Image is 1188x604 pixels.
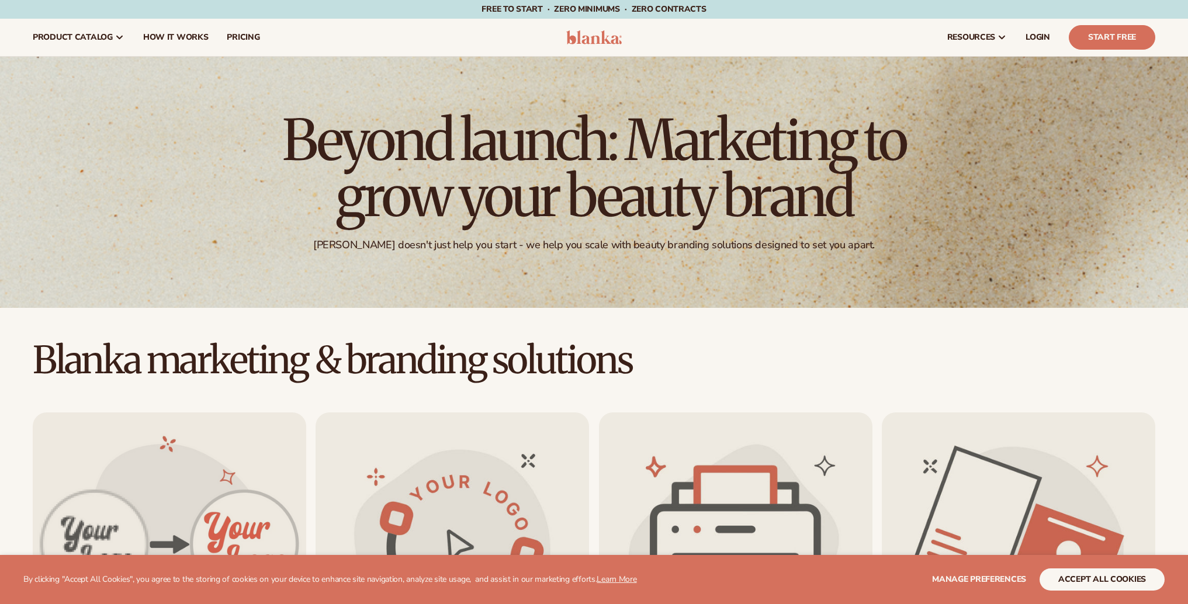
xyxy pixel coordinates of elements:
[273,112,916,224] h1: Beyond launch: Marketing to grow your beauty brand
[1016,19,1059,56] a: LOGIN
[1040,568,1165,591] button: accept all cookies
[33,33,113,42] span: product catalog
[313,238,875,252] div: [PERSON_NAME] doesn't just help you start - we help you scale with beauty branding solutions desi...
[23,575,637,585] p: By clicking "Accept All Cookies", you agree to the storing of cookies on your device to enhance s...
[597,574,636,585] a: Learn More
[947,33,995,42] span: resources
[938,19,1016,56] a: resources
[23,19,134,56] a: product catalog
[566,30,622,44] img: logo
[217,19,269,56] a: pricing
[227,33,259,42] span: pricing
[482,4,706,15] span: Free to start · ZERO minimums · ZERO contracts
[1026,33,1050,42] span: LOGIN
[134,19,218,56] a: How It Works
[932,568,1026,591] button: Manage preferences
[1069,25,1155,50] a: Start Free
[143,33,209,42] span: How It Works
[932,574,1026,585] span: Manage preferences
